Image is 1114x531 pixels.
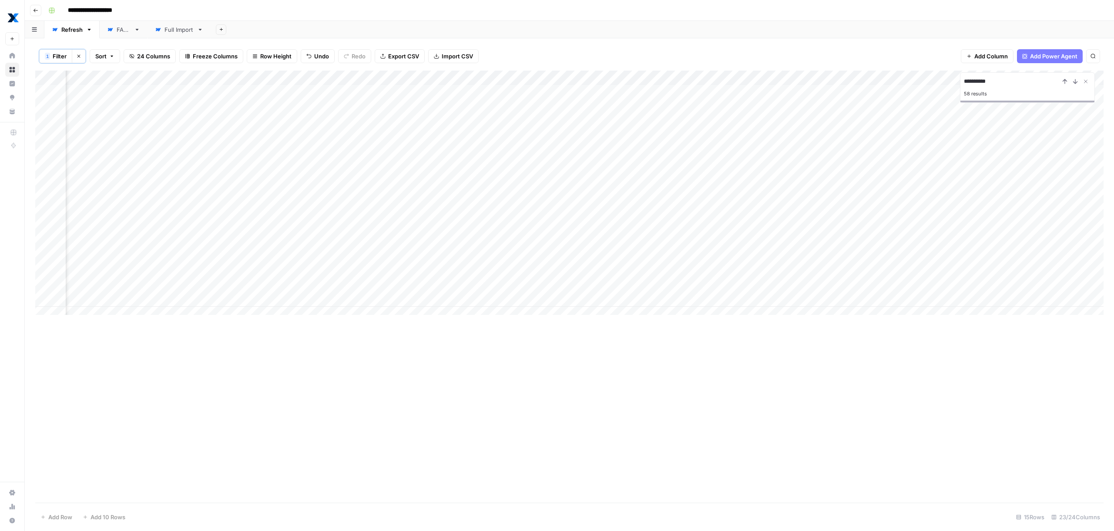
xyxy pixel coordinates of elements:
[247,49,297,63] button: Row Height
[974,52,1008,61] span: Add Column
[179,49,243,63] button: Freeze Columns
[44,21,100,38] a: Refresh
[1017,49,1083,63] button: Add Power Agent
[35,510,77,524] button: Add Row
[48,513,72,521] span: Add Row
[260,52,292,61] span: Row Height
[5,77,19,91] a: Insights
[375,49,425,63] button: Export CSV
[428,49,479,63] button: Import CSV
[77,510,131,524] button: Add 10 Rows
[442,52,473,61] span: Import CSV
[1030,52,1077,61] span: Add Power Agent
[39,49,72,63] button: 1Filter
[5,91,19,105] a: Opportunities
[117,25,131,34] div: FAQs
[314,52,329,61] span: Undo
[5,514,19,528] button: Help + Support
[5,486,19,500] a: Settings
[388,52,419,61] span: Export CSV
[964,88,1091,99] div: 58 results
[1048,510,1104,524] div: 23/24 Columns
[124,49,176,63] button: 24 Columns
[1070,76,1080,87] button: Next Result
[5,500,19,514] a: Usage
[352,52,366,61] span: Redo
[61,25,83,34] div: Refresh
[45,53,50,60] div: 1
[301,49,335,63] button: Undo
[338,49,371,63] button: Redo
[46,53,49,60] span: 1
[961,49,1013,63] button: Add Column
[91,513,125,521] span: Add 10 Rows
[164,25,194,34] div: Full Import
[95,52,107,61] span: Sort
[90,49,120,63] button: Sort
[5,63,19,77] a: Browse
[5,7,19,29] button: Workspace: MaintainX
[1060,76,1070,87] button: Previous Result
[5,49,19,63] a: Home
[193,52,238,61] span: Freeze Columns
[53,52,67,61] span: Filter
[1080,76,1091,87] button: Close Search
[5,10,21,26] img: MaintainX Logo
[1013,510,1048,524] div: 15 Rows
[137,52,170,61] span: 24 Columns
[5,105,19,118] a: Your Data
[148,21,211,38] a: Full Import
[100,21,148,38] a: FAQs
